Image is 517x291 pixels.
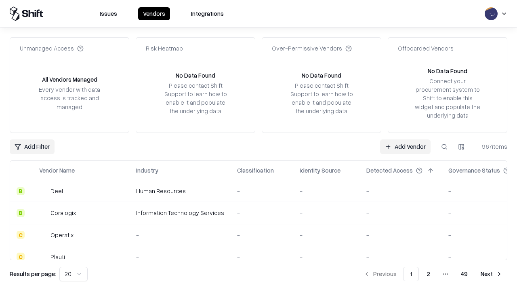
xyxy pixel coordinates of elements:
[366,231,435,239] div: -
[136,253,224,261] div: -
[10,270,56,278] p: Results per page:
[146,44,183,53] div: Risk Heatmap
[39,231,47,239] img: Operatix
[17,231,25,239] div: C
[17,209,25,217] div: B
[428,67,467,75] div: No Data Found
[95,7,122,20] button: Issues
[366,253,435,261] div: -
[403,267,419,281] button: 1
[300,166,340,175] div: Identity Source
[300,209,353,217] div: -
[272,44,352,53] div: Over-Permissive Vendors
[39,253,47,261] img: Plauti
[237,166,274,175] div: Classification
[300,231,353,239] div: -
[10,139,55,154] button: Add Filter
[300,187,353,195] div: -
[42,75,97,84] div: All Vendors Managed
[186,7,229,20] button: Integrations
[162,81,229,116] div: Please contact Shift Support to learn how to enable it and populate the underlying data
[50,187,63,195] div: Deel
[420,267,437,281] button: 2
[288,81,355,116] div: Please contact Shift Support to learn how to enable it and populate the underlying data
[39,187,47,195] img: Deel
[50,209,76,217] div: Coralogix
[237,209,287,217] div: -
[50,231,74,239] div: Operatix
[17,253,25,261] div: C
[448,166,500,175] div: Governance Status
[380,139,431,154] a: Add Vendor
[359,267,507,281] nav: pagination
[136,166,158,175] div: Industry
[302,71,341,80] div: No Data Found
[136,209,224,217] div: Information Technology Services
[414,77,481,120] div: Connect your procurement system to Shift to enable this widget and populate the underlying data
[366,209,435,217] div: -
[20,44,84,53] div: Unmanaged Access
[366,166,413,175] div: Detected Access
[454,267,474,281] button: 49
[138,7,170,20] button: Vendors
[176,71,215,80] div: No Data Found
[475,142,507,151] div: 967 items
[17,187,25,195] div: B
[237,231,287,239] div: -
[36,85,103,111] div: Every vendor with data access is tracked and managed
[366,187,435,195] div: -
[39,166,75,175] div: Vendor Name
[136,231,224,239] div: -
[39,209,47,217] img: Coralogix
[300,253,353,261] div: -
[476,267,507,281] button: Next
[237,187,287,195] div: -
[50,253,65,261] div: Plauti
[237,253,287,261] div: -
[136,187,224,195] div: Human Resources
[398,44,454,53] div: Offboarded Vendors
